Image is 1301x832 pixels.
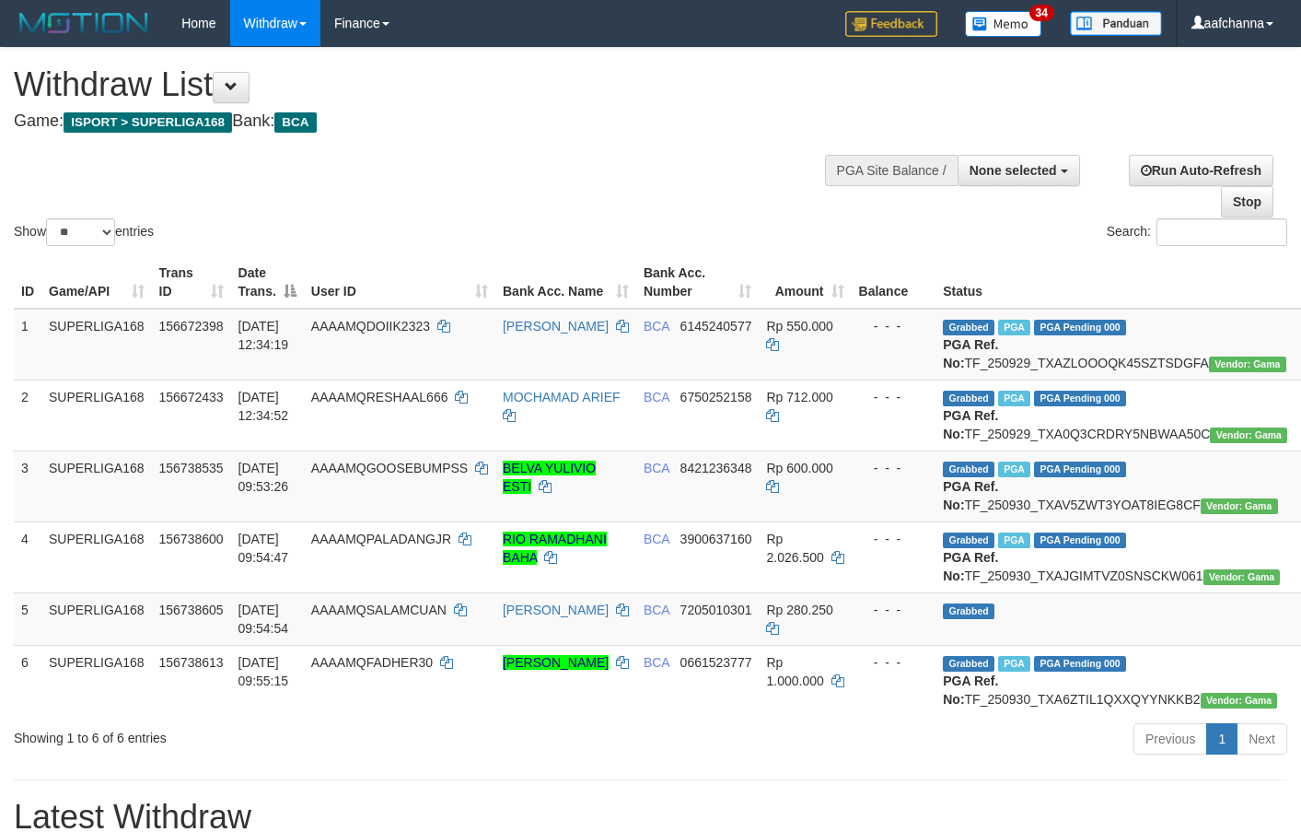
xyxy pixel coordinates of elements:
span: Marked by aafsoycanthlai [998,462,1030,477]
span: 156738605 [159,603,224,617]
b: PGA Ref. No: [943,674,998,707]
span: Rp 2.026.500 [766,532,823,565]
span: PGA Pending [1034,320,1126,335]
span: Rp 600.000 [766,461,832,475]
span: Marked by aafsoycanthlai [998,656,1030,672]
td: SUPERLIGA168 [41,521,152,592]
th: Bank Acc. Number: activate to sort column ascending [636,256,760,309]
a: [PERSON_NAME] [503,603,609,617]
span: Marked by aafsoycanthlai [998,533,1030,548]
img: Button%20Memo.svg [965,11,1042,37]
span: [DATE] 09:54:47 [238,532,289,565]
th: Trans ID: activate to sort column ascending [152,256,231,309]
div: - - - [859,317,929,335]
a: RIO RAMADHANI BAHA [503,532,607,565]
span: [DATE] 09:55:15 [238,655,289,688]
a: 1 [1206,723,1237,755]
span: BCA [274,112,316,133]
span: PGA Pending [1034,462,1126,477]
th: Bank Acc. Name: activate to sort column ascending [495,256,636,309]
span: 34 [1029,5,1054,21]
span: Vendor URL: https://trx31.1velocity.biz [1201,498,1278,514]
td: SUPERLIGA168 [41,380,152,451]
span: Grabbed [943,533,994,548]
b: PGA Ref. No: [943,479,998,512]
span: AAAAMQDOIIK2323 [311,319,430,334]
label: Show entries [14,218,154,246]
a: Stop [1221,186,1273,217]
div: - - - [859,388,929,406]
button: None selected [958,155,1080,186]
span: Grabbed [943,320,994,335]
label: Search: [1107,218,1287,246]
div: - - - [859,601,929,619]
span: Vendor URL: https://trx31.1velocity.biz [1210,428,1287,443]
div: - - - [859,530,929,548]
td: 3 [14,451,41,521]
a: [PERSON_NAME] [503,319,609,334]
a: [PERSON_NAME] [503,655,609,670]
span: Rp 1.000.000 [766,655,823,688]
img: Feedback.jpg [845,11,937,37]
th: ID [14,256,41,309]
h1: Withdraw List [14,66,849,103]
span: AAAAMQFADHER30 [311,655,433,670]
span: 156738535 [159,461,224,475]
span: 156672398 [159,319,224,334]
img: panduan.png [1070,11,1162,36]
span: [DATE] 12:34:19 [238,319,289,352]
span: Copy 0661523777 to clipboard [680,655,752,670]
span: Copy 7205010301 to clipboard [680,603,752,617]
td: TF_250930_TXA6ZTIL1QXXQYYNKKB2 [935,645,1295,716]
td: SUPERLIGA168 [41,309,152,381]
th: Balance [852,256,936,309]
span: BCA [644,655,669,670]
td: TF_250930_TXAJGIMTVZ0SNSCKW061 [935,521,1295,592]
span: PGA Pending [1034,391,1126,406]
span: Marked by aafsoycanthlai [998,320,1030,335]
span: Marked by aafsoycanthlai [998,391,1030,406]
span: [DATE] 09:53:26 [238,461,289,494]
a: BELVA YULIVIO ESTI [503,461,596,494]
b: PGA Ref. No: [943,408,998,441]
b: PGA Ref. No: [943,337,998,370]
td: 4 [14,521,41,592]
td: 1 [14,309,41,381]
span: Rp 280.250 [766,603,832,617]
span: BCA [644,532,669,546]
span: Copy 6145240577 to clipboard [680,319,752,334]
span: [DATE] 09:54:54 [238,603,289,636]
span: AAAAMQPALADANGJR [311,532,451,546]
td: 2 [14,380,41,451]
span: ISPORT > SUPERLIGA168 [64,112,232,133]
td: SUPERLIGA168 [41,592,152,645]
span: BCA [644,603,669,617]
th: Status [935,256,1295,309]
span: PGA Pending [1034,656,1126,672]
span: BCA [644,319,669,334]
td: 5 [14,592,41,645]
div: PGA Site Balance / [825,155,958,186]
td: TF_250929_TXAZLOOOQK45SZTSDGFA [935,309,1295,381]
img: MOTION_logo.png [14,9,154,37]
span: PGA Pending [1034,533,1126,548]
a: Run Auto-Refresh [1129,155,1273,186]
input: Search: [1156,218,1287,246]
td: SUPERLIGA168 [41,645,152,716]
span: Rp 550.000 [766,319,832,334]
a: Previous [1133,723,1207,755]
span: Copy 8421236348 to clipboard [680,461,752,475]
span: Copy 6750252158 to clipboard [680,390,752,404]
th: Amount: activate to sort column ascending [759,256,851,309]
span: Grabbed [943,462,994,477]
span: Vendor URL: https://trx31.1velocity.biz [1201,693,1278,709]
a: Next [1237,723,1287,755]
span: Copy 3900637160 to clipboard [680,532,752,546]
td: TF_250929_TXA0Q3CRDRY5NBWAA50C [935,380,1295,451]
span: BCA [644,461,669,475]
th: Game/API: activate to sort column ascending [41,256,152,309]
select: Showentries [46,218,115,246]
span: Rp 712.000 [766,390,832,404]
span: Vendor URL: https://trx31.1velocity.biz [1209,357,1286,372]
div: Showing 1 to 6 of 6 entries [14,721,529,747]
